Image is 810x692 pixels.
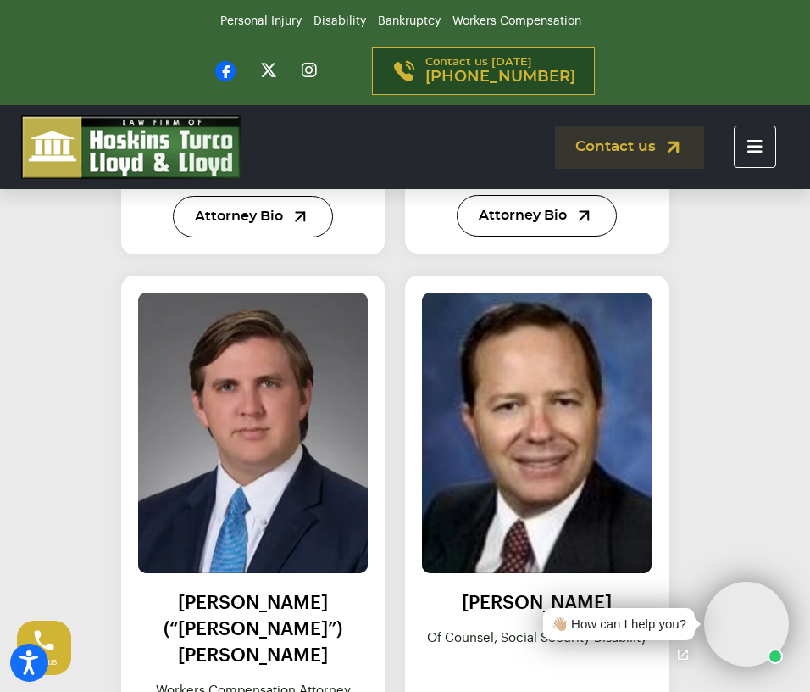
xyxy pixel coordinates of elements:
a: [PERSON_NAME] (“[PERSON_NAME]”) [PERSON_NAME] [164,594,342,665]
img: Attorney Randy Zeldin, Social Security Disability [422,293,652,573]
a: Open chat [665,637,701,672]
img: logo [21,115,241,179]
a: Attorney Bio [457,195,617,237]
div: 👋🏼 How can I help you? [552,615,686,634]
a: Workers Compensation [452,15,581,27]
a: Contact us [555,126,704,169]
img: Peter J. (“P.J.”) Lubas, Jr. [138,293,368,573]
p: Contact us [DATE] [425,57,575,86]
a: Bankruptcy [378,15,441,27]
a: [PERSON_NAME] [462,594,612,612]
a: Personal Injury [220,15,302,27]
a: Disability [313,15,366,27]
a: Contact us [DATE][PHONE_NUMBER] [372,47,595,95]
button: Toggle navigation [734,126,776,168]
p: Of Counsel, Social Security Disability [422,629,652,670]
a: Attorney Bio [173,196,333,237]
span: [PHONE_NUMBER] [425,69,575,86]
